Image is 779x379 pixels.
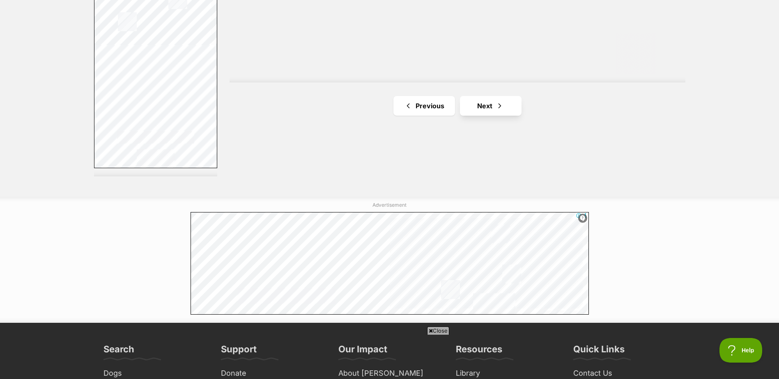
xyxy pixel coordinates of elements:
[230,96,685,116] nav: Pagination
[221,343,257,360] h3: Support
[460,96,522,116] a: Next page
[240,338,539,375] iframe: Advertisement
[573,343,625,360] h3: Quick Links
[103,343,134,360] h3: Search
[719,338,763,363] iframe: Help Scout Beacon - Open
[393,96,455,116] a: Previous page
[579,215,586,222] img: info.svg
[427,326,449,335] span: Close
